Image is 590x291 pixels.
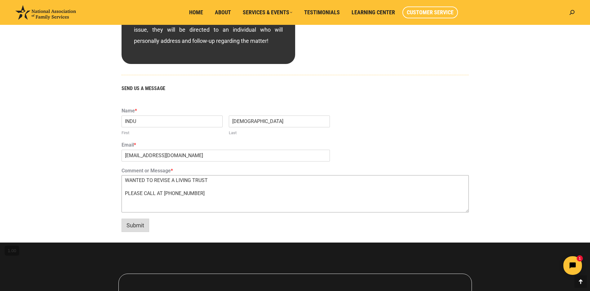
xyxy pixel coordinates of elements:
[402,7,458,18] a: Customer Service
[122,168,469,174] label: Comment or Message
[481,251,587,280] iframe: Tidio Chat
[243,9,292,16] span: Services & Events
[347,7,399,18] a: Learning Center
[211,7,235,18] a: About
[189,9,203,16] span: Home
[304,9,340,16] span: Testimonials
[122,130,223,136] label: First
[122,142,469,148] label: Email
[215,9,231,16] span: About
[300,7,344,18] a: Testimonials
[122,108,469,114] label: Name
[185,7,207,18] a: Home
[229,130,330,136] label: Last
[352,9,395,16] span: Learning Center
[407,9,454,16] span: Customer Service
[122,219,149,232] button: Submit
[122,86,469,91] h5: SEND US A MESSAGE
[16,5,76,20] img: National Association of Family Services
